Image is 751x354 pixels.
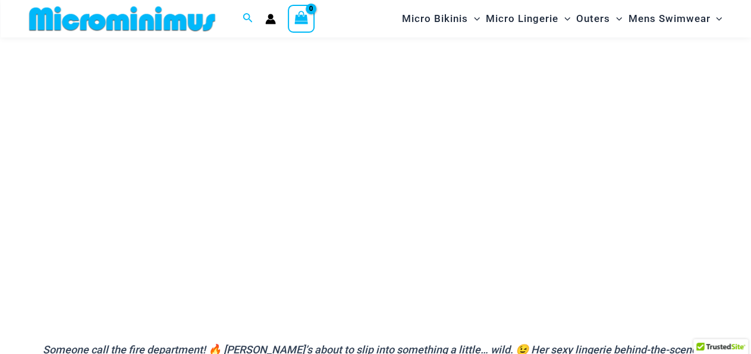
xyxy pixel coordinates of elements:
[399,4,483,34] a: Micro BikinisMenu ToggleMenu Toggle
[710,4,722,34] span: Menu Toggle
[288,5,315,32] a: View Shopping Cart, empty
[24,5,220,32] img: MM SHOP LOGO FLAT
[625,4,725,34] a: Mens SwimwearMenu ToggleMenu Toggle
[468,4,480,34] span: Menu Toggle
[243,11,253,26] a: Search icon link
[397,2,727,36] nav: Site Navigation
[486,4,558,34] span: Micro Lingerie
[628,4,710,34] span: Mens Swimwear
[558,4,570,34] span: Menu Toggle
[576,4,610,34] span: Outers
[573,4,625,34] a: OutersMenu ToggleMenu Toggle
[265,14,276,24] a: Account icon link
[402,4,468,34] span: Micro Bikinis
[483,4,573,34] a: Micro LingerieMenu ToggleMenu Toggle
[610,4,622,34] span: Menu Toggle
